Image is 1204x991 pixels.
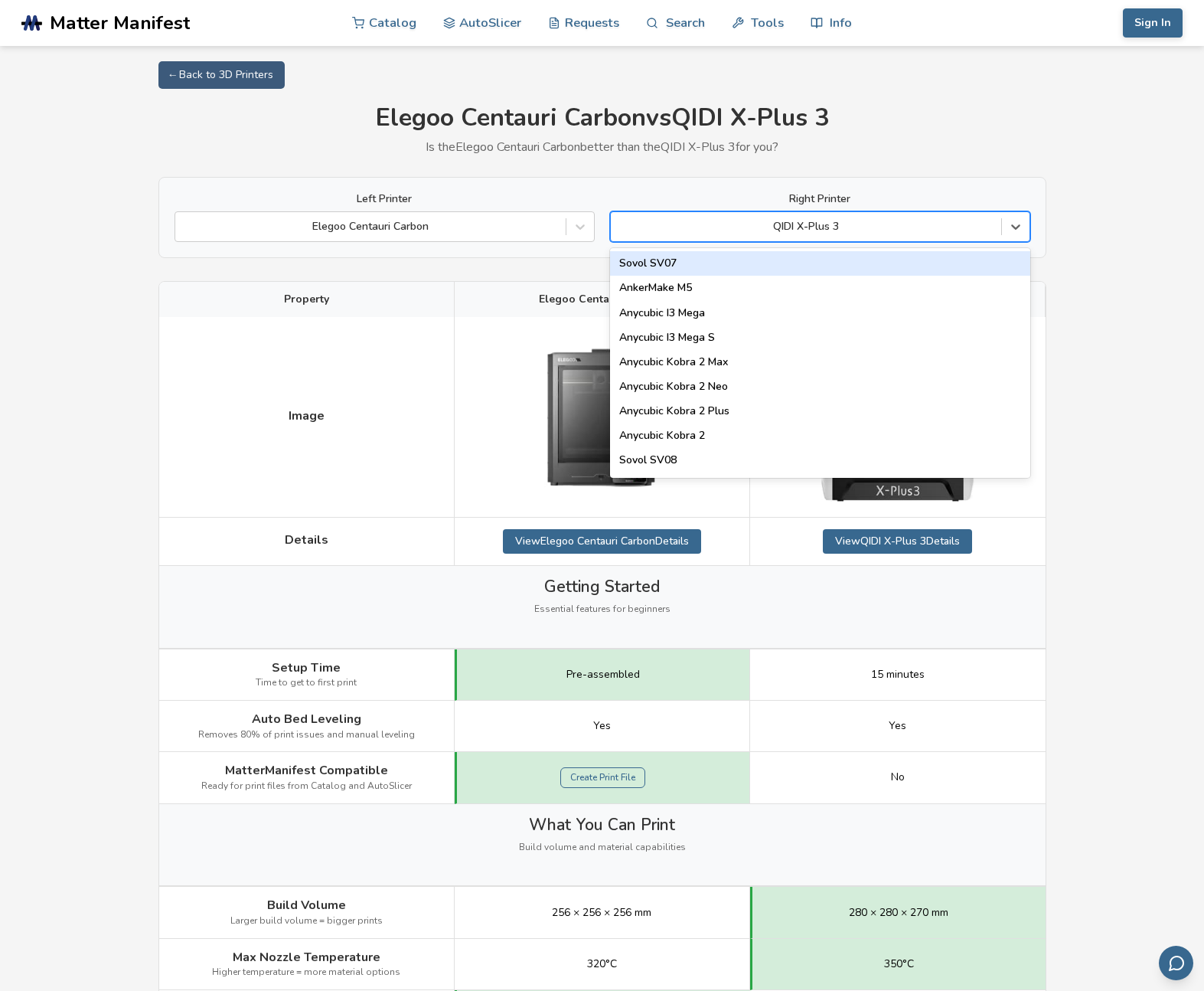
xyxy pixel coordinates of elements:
[610,193,1030,205] label: Right Printer
[503,529,701,554] a: ViewElegoo Centauri CarbonDetails
[225,764,388,777] span: MatterManifest Compatible
[50,12,190,34] span: Matter Manifest
[823,529,972,554] a: ViewQIDI X-Plus 3Details
[529,816,675,834] span: What You Can Print
[884,958,914,970] span: 350°C
[539,293,665,306] span: Elegoo Centauri Carbon
[233,950,380,964] span: Max Nozzle Temperature
[610,350,1030,374] div: Anycubic Kobra 2 Max
[849,907,948,919] span: 280 × 280 × 270 mm
[610,276,1030,300] div: AnkerMake M5
[618,221,622,233] input: QIDI X-Plus 3Sovol SV07AnkerMake M5Anycubic I3 MegaAnycubic I3 Mega SAnycubic Kobra 2 MaxAnycubic...
[610,473,1030,497] div: Creality Hi
[610,424,1030,448] div: Anycubic Kobra 2
[285,533,328,547] span: Details
[1159,946,1193,980] button: Send feedback via email
[1123,8,1183,38] button: Sign In
[610,399,1030,424] div: Anycubic Kobra 2 Plus
[610,374,1030,399] div: Anycubic Kobra 2 Neo
[593,720,611,732] span: Yes
[610,448,1030,473] div: Sovol SV08
[889,720,906,732] span: Yes
[525,329,678,505] img: Elegoo Centauri Carbon
[534,604,671,615] span: Essential features for beginners
[284,293,329,306] span: Property
[289,409,325,423] span: Image
[544,577,660,596] span: Getting Started
[201,781,412,792] span: Ready for print files from Catalog and AutoSlicer
[183,221,186,233] input: Elegoo Centauri Carbon
[158,140,1046,154] p: Is the Elegoo Centauri Carbon better than the QIDI X-Plus 3 for you?
[871,669,925,681] span: 15 minutes
[610,251,1030,276] div: Sovol SV07
[256,678,357,688] span: Time to get to first print
[267,898,346,912] span: Build Volume
[212,967,400,978] span: Higher temperature = more material options
[158,104,1046,132] h1: Elegoo Centauri Carbon vs QIDI X-Plus 3
[552,907,651,919] span: 256 × 256 × 256 mm
[158,61,285,89] a: ← Back to 3D Printers
[587,958,617,970] span: 320°C
[230,916,383,927] span: Larger build volume = bigger prints
[560,767,645,789] a: Create Print File
[272,661,341,675] span: Setup Time
[891,771,905,783] span: No
[610,301,1030,325] div: Anycubic I3 Mega
[566,669,640,681] span: Pre-assembled
[252,712,361,726] span: Auto Bed Leveling
[198,730,415,741] span: Removes 80% of print issues and manual leveling
[610,325,1030,350] div: Anycubic I3 Mega S
[175,193,595,205] label: Left Printer
[519,842,686,853] span: Build volume and material capabilities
